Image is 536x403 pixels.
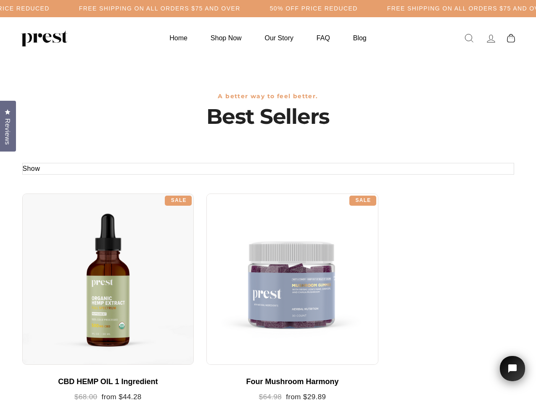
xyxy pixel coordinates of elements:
[200,30,252,46] a: Shop Now
[23,163,40,174] button: Show
[306,30,341,46] a: FAQ
[31,377,186,387] div: CBD HEMP OIL 1 Ingredient
[215,393,370,402] div: from $29.89
[165,196,192,206] div: Sale
[254,30,304,46] a: Our Story
[489,344,536,403] iframe: Tidio Chat
[159,30,198,46] a: Home
[259,393,282,401] span: $64.98
[22,104,514,129] h1: Best Sellers
[31,393,186,402] div: from $44.28
[215,377,370,387] div: Four Mushroom Harmony
[22,93,514,100] h3: A better way to feel better.
[21,30,67,47] img: PREST ORGANICS
[159,30,377,46] ul: Primary
[349,196,376,206] div: Sale
[270,5,358,12] h5: 50% OFF PRICE REDUCED
[343,30,377,46] a: Blog
[79,5,240,12] h5: Free Shipping on all orders $75 and over
[74,393,97,401] span: $68.00
[2,118,13,145] span: Reviews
